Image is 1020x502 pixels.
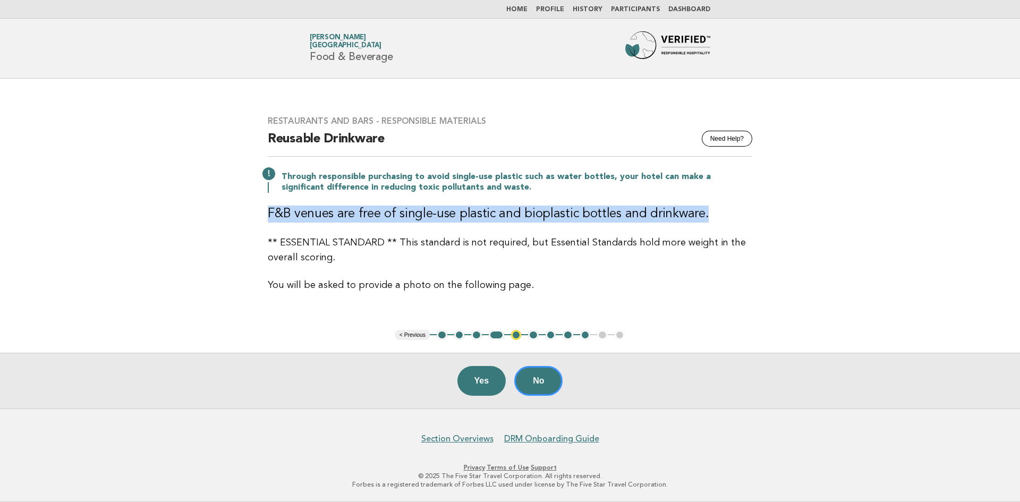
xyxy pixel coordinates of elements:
button: 6 [528,330,539,341]
button: 9 [580,330,591,341]
a: Profile [536,6,564,13]
button: < Previous [395,330,430,341]
button: Need Help? [702,131,752,147]
a: Terms of Use [487,464,529,471]
p: © 2025 The Five Star Travel Corporation. All rights reserved. [185,472,835,480]
button: 2 [454,330,465,341]
button: No [514,366,563,396]
a: Section Overviews [421,433,494,444]
p: · · [185,463,835,472]
button: 1 [437,330,447,341]
a: [PERSON_NAME][GEOGRAPHIC_DATA] [310,34,381,49]
span: [GEOGRAPHIC_DATA] [310,42,381,49]
a: DRM Onboarding Guide [504,433,599,444]
img: Forbes Travel Guide [625,31,710,65]
a: Dashboard [668,6,710,13]
button: Yes [457,366,506,396]
a: Home [506,6,528,13]
button: 7 [546,330,556,341]
h2: Reusable Drinkware [268,131,752,157]
h3: Restaurants and Bars - Responsible Materials [268,116,752,126]
button: 5 [511,330,522,341]
a: Support [531,464,557,471]
button: 8 [563,330,573,341]
button: 4 [489,330,504,341]
p: Through responsible purchasing to avoid single-use plastic such as water bottles, your hotel can ... [282,172,752,193]
p: You will be asked to provide a photo on the following page. [268,278,752,293]
button: 3 [471,330,482,341]
p: ** ESSENTIAL STANDARD ** This standard is not required, but Essential Standards hold more weight ... [268,235,752,265]
h3: F&B venues are free of single-use plastic and bioplastic bottles and drinkware. [268,206,752,223]
a: Participants [611,6,660,13]
a: History [573,6,602,13]
h1: Food & Beverage [310,35,393,62]
a: Privacy [464,464,485,471]
p: Forbes is a registered trademark of Forbes LLC used under license by The Five Star Travel Corpora... [185,480,835,489]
